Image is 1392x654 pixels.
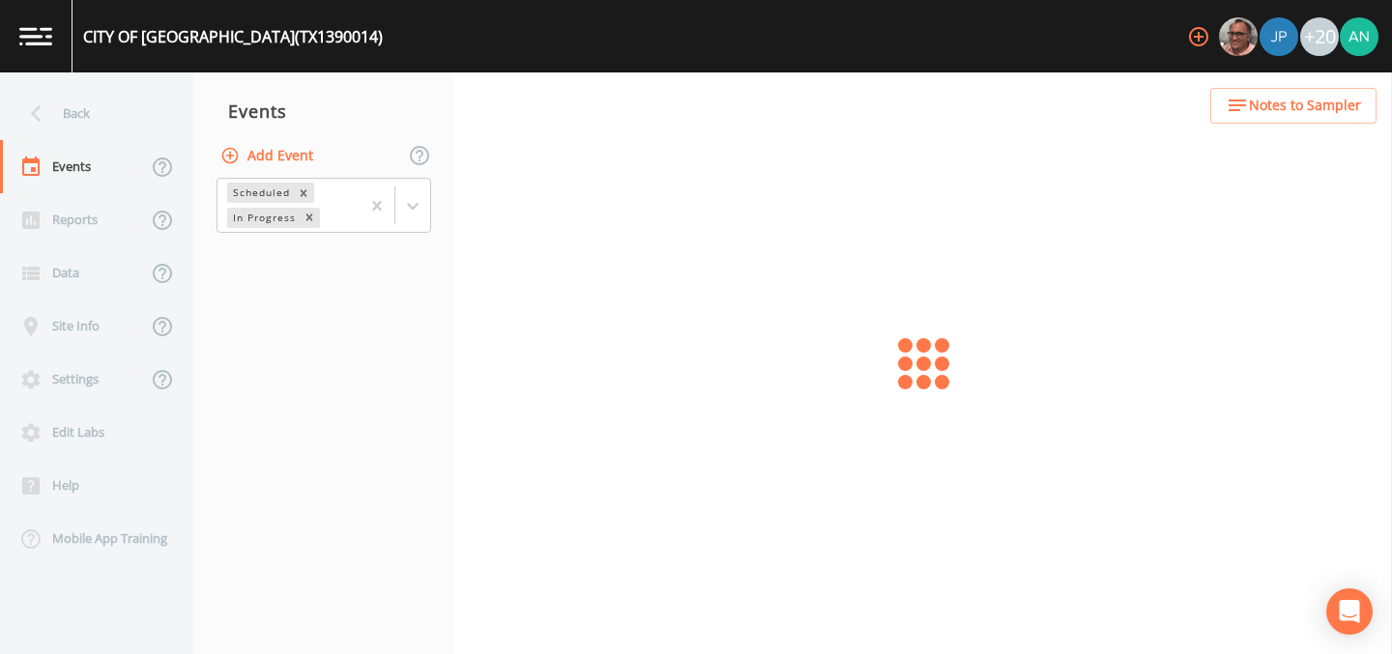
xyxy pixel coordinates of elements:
div: +20 [1300,17,1339,56]
div: Remove Scheduled [293,183,314,203]
div: Joshua gere Paul [1259,17,1299,56]
img: e2d790fa78825a4bb76dcb6ab311d44c [1219,17,1258,56]
div: Remove In Progress [299,208,320,228]
button: Notes to Sampler [1210,88,1377,124]
span: Notes to Sampler [1249,94,1361,118]
img: 41241ef155101aa6d92a04480b0d0000 [1260,17,1298,56]
div: Scheduled [227,183,293,203]
div: Mike Franklin [1218,17,1259,56]
div: Open Intercom Messenger [1326,588,1373,635]
div: CITY OF [GEOGRAPHIC_DATA] (TX1390014) [83,25,383,48]
div: Events [193,87,454,135]
img: c76c074581486bce1c0cbc9e29643337 [1340,17,1378,56]
img: logo [19,27,52,45]
div: In Progress [227,208,299,228]
button: Add Event [217,138,321,174]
